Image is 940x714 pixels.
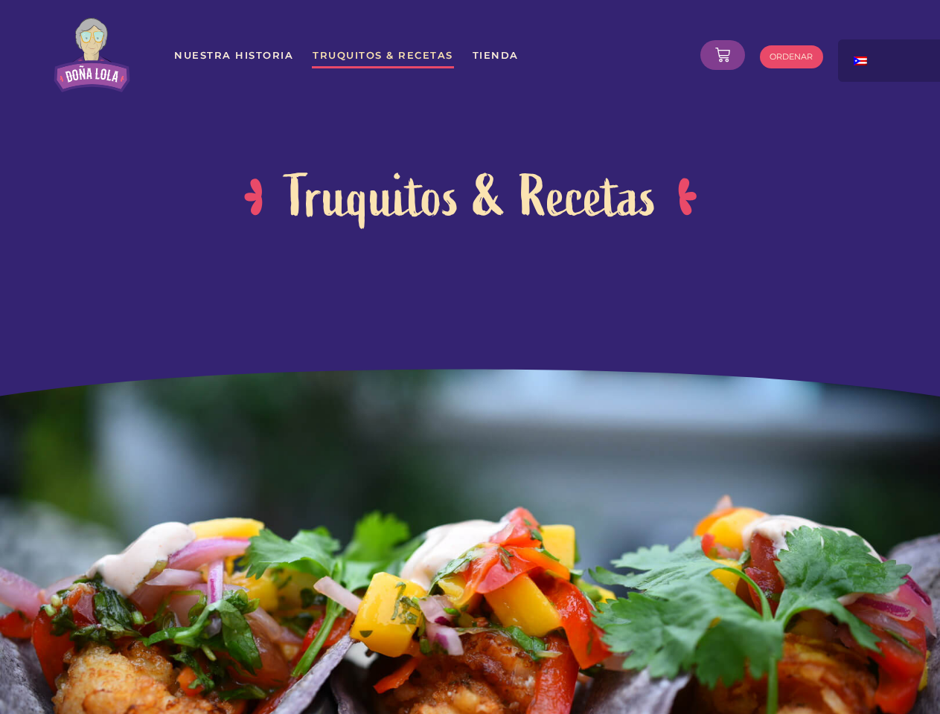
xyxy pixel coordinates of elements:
nav: Menu [173,42,689,68]
h2: Truquitos & Recetas [285,158,657,236]
a: Nuestra Historia [173,42,294,68]
span: ORDENAR [770,53,813,61]
a: Truquitos & Recetas [312,42,454,68]
a: ORDENAR [760,45,823,68]
img: Spanish [854,57,867,65]
a: Tienda [472,42,519,68]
